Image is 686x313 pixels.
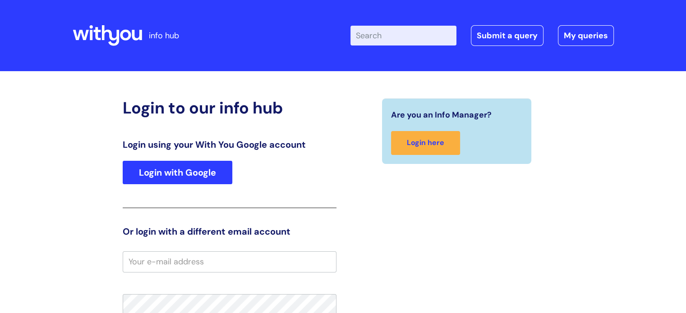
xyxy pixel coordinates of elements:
[391,108,492,122] span: Are you an Info Manager?
[350,26,456,45] input: Search
[149,28,179,43] p: info hub
[123,139,336,150] h3: Login using your With You Google account
[558,25,614,46] a: My queries
[123,251,336,272] input: Your e-mail address
[123,226,336,237] h3: Or login with a different email account
[391,131,460,155] a: Login here
[123,98,336,118] h2: Login to our info hub
[123,161,232,184] a: Login with Google
[471,25,543,46] a: Submit a query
